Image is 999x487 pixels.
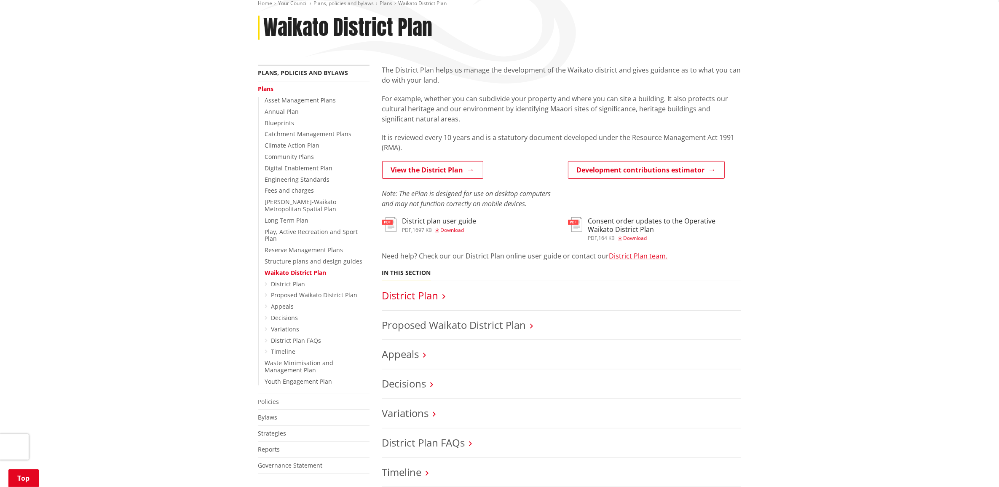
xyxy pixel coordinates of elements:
[258,429,287,437] a: Strategies
[258,398,279,406] a: Policies
[265,269,327,277] a: Waikato District Plan
[258,413,278,421] a: Bylaws
[588,234,597,242] span: pdf
[265,119,295,127] a: Blueprints
[382,377,426,390] a: Decisions
[568,217,741,240] a: Consent order updates to the Operative Waikato District Plan pdf,164 KB Download
[8,469,39,487] a: Top
[382,288,439,302] a: District Plan
[441,226,464,234] span: Download
[588,236,741,241] div: ,
[265,216,309,224] a: Long Term Plan
[382,436,465,449] a: District Plan FAQs
[265,130,352,138] a: Catchment Management Plans
[382,465,422,479] a: Timeline
[588,217,741,233] h3: Consent order updates to the Operative Waikato District Plan
[382,347,419,361] a: Appeals
[382,65,741,85] p: The District Plan helps us manage the development of the Waikato district and gives guidance as t...
[382,318,526,332] a: Proposed Waikato District Plan
[382,251,741,261] p: Need help? Check our our District Plan online user guide or contact our
[265,141,320,149] a: Climate Action Plan
[265,246,343,254] a: Reserve Management Plans
[265,198,337,213] a: [PERSON_NAME]-Waikato Metropolitan Spatial Plan
[271,291,358,299] a: Proposed Waikato District Plan
[960,452,991,482] iframe: Messenger Launcher
[382,269,431,277] h5: In this section
[599,234,615,242] span: 164 KB
[382,189,551,208] em: Note: The ePlan is designed for use on desktop computers and may not function correctly on mobile...
[382,161,483,179] a: View the District Plan
[265,164,333,172] a: Digital Enablement Plan
[265,257,363,265] a: Structure plans and design guides
[382,132,741,153] p: It is reviewed every 10 years and is a statutory document developed under the Resource Management...
[382,217,477,232] a: District plan user guide pdf,1697 KB Download
[258,445,280,453] a: Reports
[402,226,412,234] span: pdf
[265,377,332,385] a: Youth Engagement Plan
[264,16,433,40] h1: Waikato District Plan
[271,302,294,310] a: Appeals
[265,96,336,104] a: Asset Management Plans
[265,186,314,194] a: Fees and charges
[271,280,305,288] a: District Plan
[265,153,314,161] a: Community Plans
[402,228,477,233] div: ,
[258,69,348,77] a: Plans, policies and bylaws
[402,217,477,225] h3: District plan user guide
[265,359,334,374] a: Waste Minimisation and Management Plan
[382,94,741,124] p: For example, whether you can subdivide your property and where you can site a building. It also p...
[265,228,358,243] a: Play, Active Recreation and Sport Plan
[271,347,296,355] a: Timeline
[413,226,432,234] span: 1697 KB
[265,108,299,116] a: Annual Plan
[258,461,323,469] a: Governance Statement
[271,325,300,333] a: Variations
[568,217,582,232] img: document-pdf.svg
[568,161,725,179] a: Development contributions estimator
[382,217,396,232] img: document-pdf.svg
[258,85,274,93] a: Plans
[265,175,330,183] a: Engineering Standards
[624,234,647,242] span: Download
[271,336,321,344] a: District Plan FAQs
[382,406,429,420] a: Variations
[609,251,668,261] a: District Plan team.
[271,314,298,322] a: Decisions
